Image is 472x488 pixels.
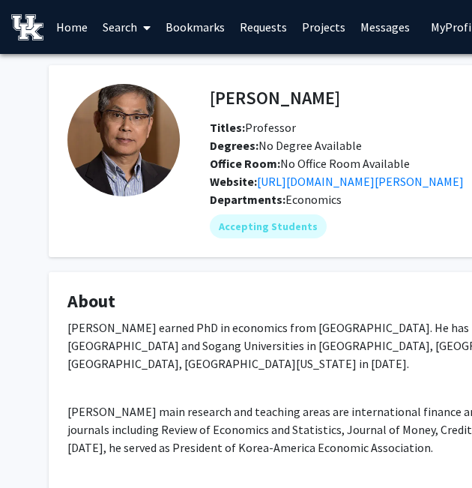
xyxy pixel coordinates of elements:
[210,84,340,112] h4: [PERSON_NAME]
[210,174,257,189] b: Website:
[294,1,353,53] a: Projects
[210,156,280,171] b: Office Room:
[257,174,464,189] a: Opens in a new tab
[285,192,342,207] span: Economics
[67,84,180,196] img: Profile Picture
[210,138,362,153] span: No Degree Available
[210,120,245,135] b: Titles:
[210,192,285,207] b: Departments:
[11,14,43,40] img: University of Kentucky Logo
[232,1,294,53] a: Requests
[210,138,258,153] b: Degrees:
[210,120,296,135] span: Professor
[95,1,158,53] a: Search
[49,1,95,53] a: Home
[158,1,232,53] a: Bookmarks
[353,1,417,53] a: Messages
[210,214,327,238] mat-chip: Accepting Students
[210,156,410,171] span: No Office Room Available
